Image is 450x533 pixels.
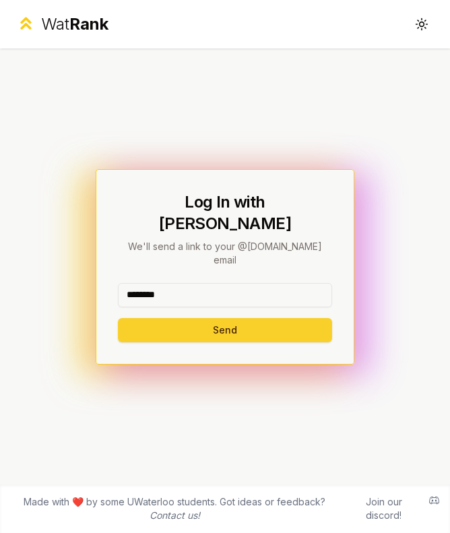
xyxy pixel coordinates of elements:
span: Rank [69,14,108,34]
div: Join our discord! [350,495,418,522]
a: Contact us! [150,509,200,521]
p: We'll send a link to your @[DOMAIN_NAME] email [118,240,332,267]
button: Send [118,318,332,342]
h1: Log In with [PERSON_NAME] [118,191,332,234]
span: Made with ❤️ by some UWaterloo students. Got ideas or feedback? [11,495,339,522]
a: WatRank [16,13,108,35]
div: Wat [41,13,108,35]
